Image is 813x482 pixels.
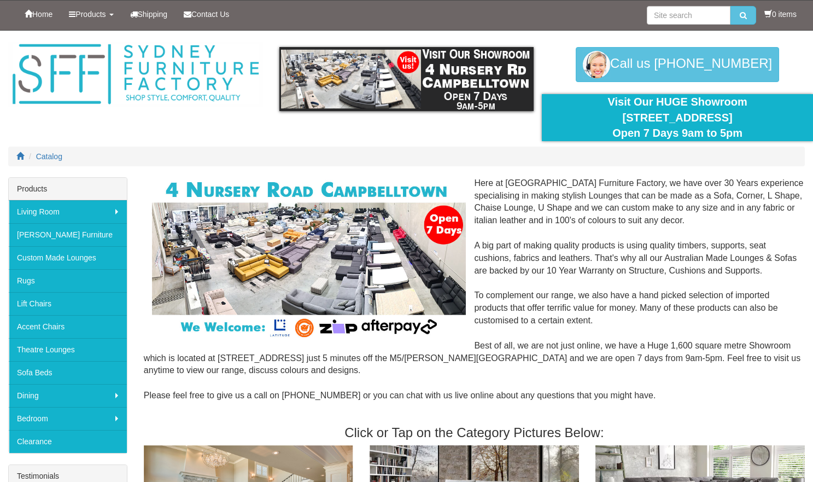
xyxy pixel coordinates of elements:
span: Shipping [138,10,168,19]
div: Products [9,178,127,200]
img: showroom.gif [279,47,534,111]
a: Lift Chairs [9,292,127,315]
a: Theatre Lounges [9,338,127,361]
input: Site search [647,6,730,25]
a: Home [16,1,61,28]
h3: Click or Tap on the Category Pictures Below: [144,426,805,440]
div: Here at [GEOGRAPHIC_DATA] Furniture Factory, we have over 30 Years experience specialising in mak... [144,177,805,415]
a: Shipping [122,1,176,28]
img: Sydney Furniture Factory [8,42,263,107]
a: Custom Made Lounges [9,246,127,269]
a: [PERSON_NAME] Furniture [9,223,127,246]
span: Products [75,10,106,19]
li: 0 items [764,9,797,20]
a: Clearance [9,430,127,453]
a: Living Room [9,200,127,223]
img: Corner Modular Lounges [152,177,466,341]
a: Accent Chairs [9,315,127,338]
a: Dining [9,384,127,407]
a: Sofa Beds [9,361,127,384]
a: Products [61,1,121,28]
a: Contact Us [176,1,237,28]
a: Bedroom [9,407,127,430]
div: Visit Our HUGE Showroom [STREET_ADDRESS] Open 7 Days 9am to 5pm [550,94,805,141]
span: Home [32,10,52,19]
a: Catalog [36,152,62,161]
span: Contact Us [191,10,229,19]
a: Rugs [9,269,127,292]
